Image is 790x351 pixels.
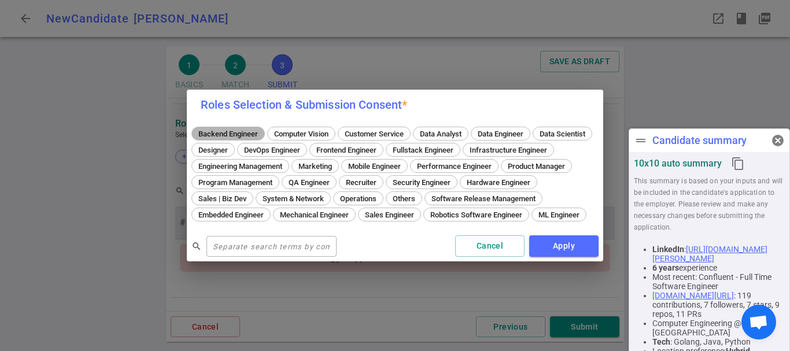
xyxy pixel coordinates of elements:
[389,194,419,203] span: Others
[194,162,286,171] span: Engineering Management
[536,130,589,138] span: Data Scientist
[389,146,457,154] span: Fullstack Engineer
[201,98,408,112] label: Roles Selection & Submission Consent
[741,305,776,339] div: Open chat
[194,194,250,203] span: Sales | Biz Dev
[294,162,336,171] span: Marketing
[529,235,599,257] button: Apply
[194,178,276,187] span: Program Management
[194,210,268,219] span: Embedded Engineer
[416,130,466,138] span: Data Analyst
[463,178,534,187] span: Hardware Engineer
[285,178,334,187] span: QA Engineer
[504,162,569,171] span: Product Manager
[270,130,333,138] span: Computer Vision
[259,194,328,203] span: System & Network
[389,178,455,187] span: Security Engineer
[342,178,381,187] span: Recruiter
[312,146,381,154] span: Frontend Engineer
[341,130,408,138] span: Customer Service
[194,130,262,138] span: Backend Engineer
[413,162,496,171] span: Performance Engineer
[194,146,232,154] span: Designer
[427,194,540,203] span: Software Release Management
[191,241,202,252] span: search
[426,210,526,219] span: Robotics Software Engineer
[361,210,418,219] span: Sales Engineer
[240,146,304,154] span: DevOps Engineer
[466,146,551,154] span: Infrastructure Engineer
[344,162,405,171] span: Mobile Engineer
[206,237,337,256] input: Separate search terms by comma or space
[455,235,525,257] button: Cancel
[474,130,527,138] span: Data Engineer
[534,210,584,219] span: ML Engineer
[336,194,381,203] span: Operations
[276,210,353,219] span: Mechanical Engineer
